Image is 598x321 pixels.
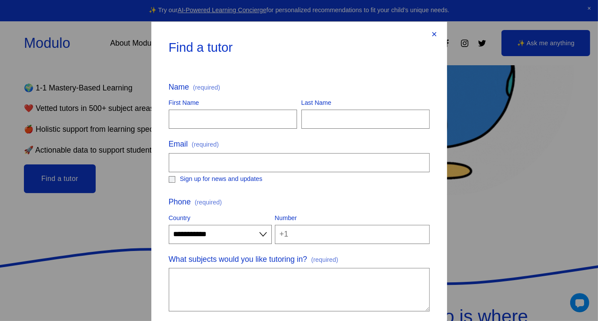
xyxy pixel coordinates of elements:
[169,176,175,183] input: Sign up for news and updates
[169,137,188,151] span: Email
[301,97,430,110] div: Last Name
[169,253,307,267] span: What subjects would you like tutoring in?
[275,213,430,225] div: Number
[169,195,191,209] span: Phone
[192,139,219,150] span: (required)
[169,39,420,57] div: Find a tutor
[311,254,338,266] span: (required)
[169,97,297,110] div: First Name
[169,80,189,94] span: Name
[169,213,272,225] div: Country
[430,30,439,39] div: Close
[180,174,263,185] span: Sign up for news and updates
[195,199,222,205] span: (required)
[193,84,220,90] span: (required)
